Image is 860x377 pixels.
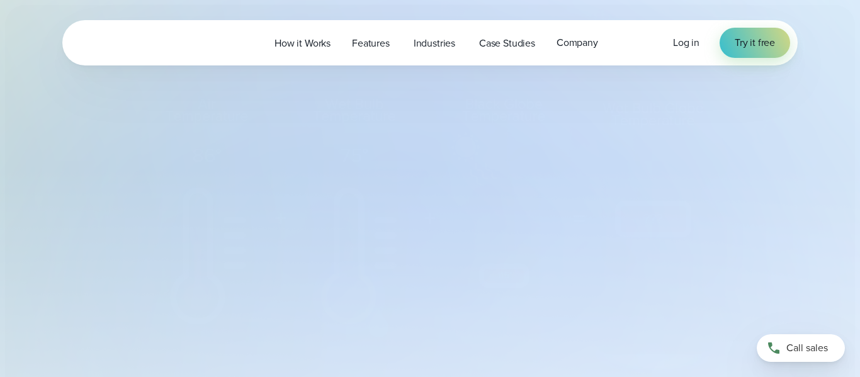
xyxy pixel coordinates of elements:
[414,36,455,51] span: Industries
[479,36,535,51] span: Case Studies
[274,36,331,51] span: How it Works
[720,28,790,58] a: Try it free
[757,334,845,362] a: Call sales
[786,340,828,356] span: Call sales
[352,36,390,51] span: Features
[468,30,546,56] a: Case Studies
[557,35,598,50] span: Company
[264,30,341,56] a: How it Works
[673,35,699,50] a: Log in
[735,35,775,50] span: Try it free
